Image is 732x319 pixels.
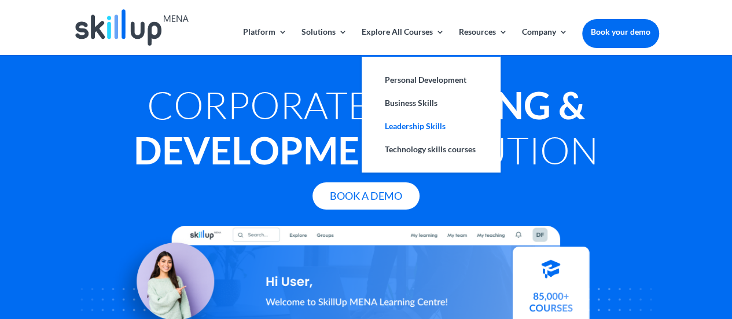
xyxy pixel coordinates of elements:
[73,82,659,178] h1: Corporate Solution
[373,68,489,91] a: Personal Development
[243,28,287,55] a: Platform
[373,115,489,138] a: Leadership Skills
[522,28,568,55] a: Company
[75,9,189,46] img: Skillup Mena
[539,194,732,319] iframe: Chat Widget
[373,91,489,115] a: Business Skills
[362,28,444,55] a: Explore All Courses
[301,28,347,55] a: Solutions
[134,82,585,173] strong: Training & Development
[582,19,659,45] a: Book your demo
[459,28,507,55] a: Resources
[312,182,420,210] a: Book A Demo
[373,138,489,161] a: Technology skills courses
